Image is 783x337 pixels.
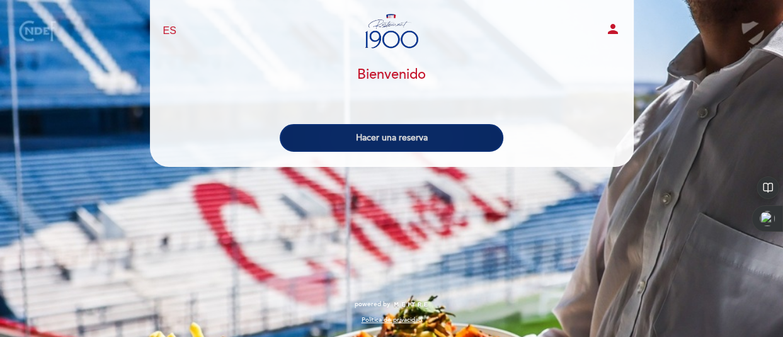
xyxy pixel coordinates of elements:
i: person [605,21,620,37]
button: Hacer una reserva [280,124,503,152]
button: person [605,21,620,41]
a: powered by [355,300,429,309]
img: MEITRE [393,302,429,308]
span: powered by [355,300,390,309]
a: Restaurant 1900 [313,14,471,49]
a: Política de privacidad [361,316,421,324]
h1: Bienvenido [357,67,426,83]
